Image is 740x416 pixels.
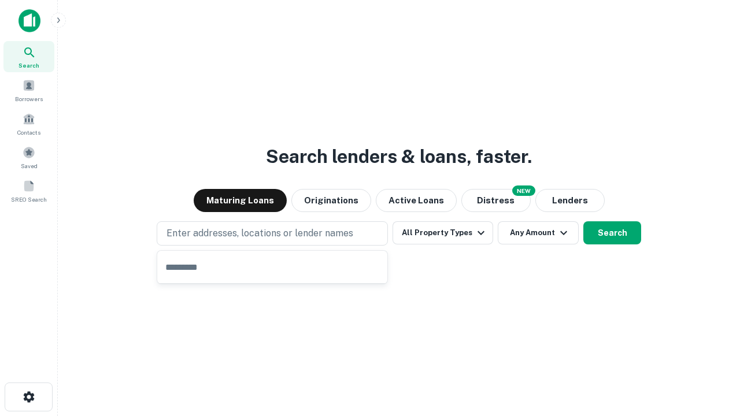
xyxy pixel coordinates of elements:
button: Active Loans [376,189,457,212]
button: Maturing Loans [194,189,287,212]
span: Saved [21,161,38,170]
button: All Property Types [393,221,493,244]
button: Originations [291,189,371,212]
button: Lenders [535,189,605,212]
button: Enter addresses, locations or lender names [157,221,388,246]
p: Enter addresses, locations or lender names [166,226,353,240]
button: Search [583,221,641,244]
a: SREO Search [3,175,54,206]
img: capitalize-icon.png [18,9,40,32]
a: Saved [3,142,54,173]
button: Search distressed loans with lien and other non-mortgage details. [461,189,531,212]
h3: Search lenders & loans, faster. [266,143,532,170]
a: Search [3,41,54,72]
a: Contacts [3,108,54,139]
span: Borrowers [15,94,43,103]
div: NEW [512,185,535,196]
span: Contacts [17,128,40,137]
iframe: Chat Widget [682,324,740,379]
button: Any Amount [498,221,579,244]
a: Borrowers [3,75,54,106]
span: Search [18,61,39,70]
span: SREO Search [11,195,47,204]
